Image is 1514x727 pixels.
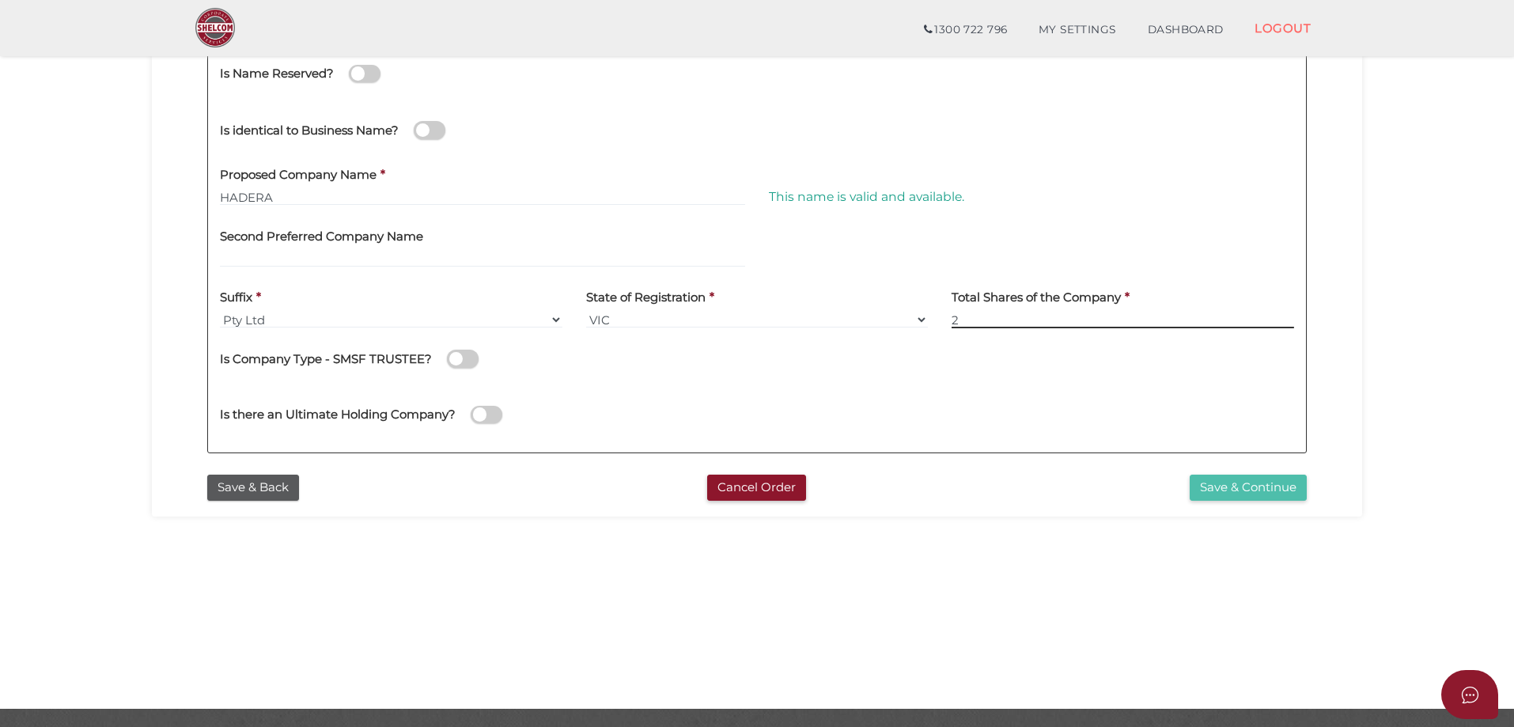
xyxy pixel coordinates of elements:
button: Cancel Order [707,475,806,501]
button: Save & Back [207,475,299,501]
button: Open asap [1441,670,1498,719]
h4: Is identical to Business Name? [220,124,399,138]
h4: Is Company Type - SMSF TRUSTEE? [220,353,432,366]
a: DASHBOARD [1132,14,1240,46]
h4: Suffix [220,291,252,305]
h4: Proposed Company Name [220,168,377,182]
h4: Total Shares of the Company [952,291,1121,305]
a: MY SETTINGS [1023,14,1132,46]
h4: Is there an Ultimate Holding Company? [220,408,456,422]
h4: State of Registration [586,291,706,305]
span: This name is valid and available. [769,189,964,204]
button: Save & Continue [1190,475,1307,501]
h4: Second Preferred Company Name [220,230,423,244]
a: 1300 722 796 [908,14,1023,46]
h4: Is Name Reserved? [220,67,334,81]
a: LOGOUT [1239,12,1327,44]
